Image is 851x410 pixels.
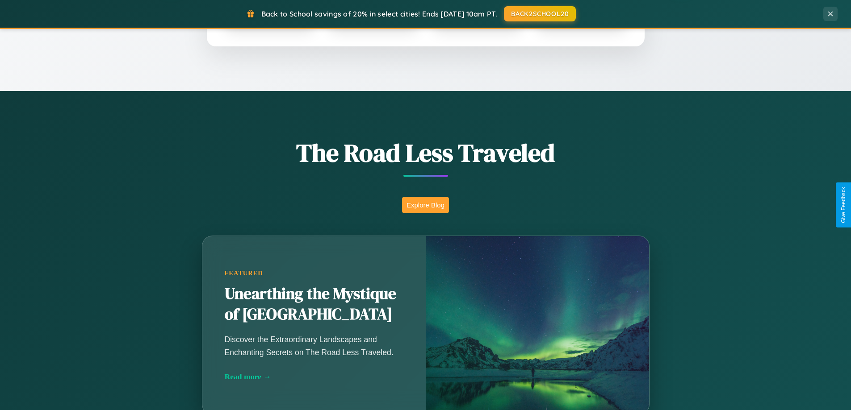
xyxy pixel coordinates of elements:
[225,372,403,381] div: Read more →
[225,284,403,325] h2: Unearthing the Mystique of [GEOGRAPHIC_DATA]
[840,187,847,223] div: Give Feedback
[158,136,694,170] h1: The Road Less Traveled
[225,333,403,358] p: Discover the Extraordinary Landscapes and Enchanting Secrets on The Road Less Traveled.
[504,6,576,21] button: BACK2SCHOOL20
[402,197,449,213] button: Explore Blog
[261,9,497,18] span: Back to School savings of 20% in select cities! Ends [DATE] 10am PT.
[225,269,403,277] div: Featured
